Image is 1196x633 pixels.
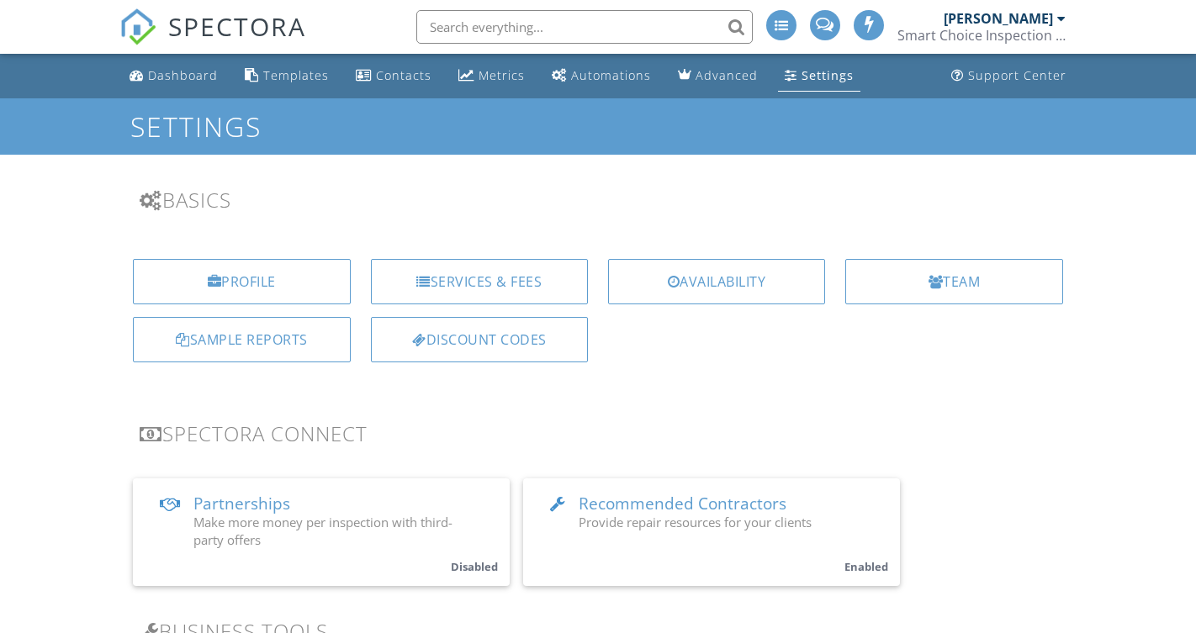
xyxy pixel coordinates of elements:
a: Availability [608,259,825,304]
small: Enabled [844,559,888,574]
div: Contacts [376,67,431,83]
span: SPECTORA [168,8,306,44]
img: The Best Home Inspection Software - Spectora [119,8,156,45]
a: Templates [238,61,336,92]
div: Dashboard [148,67,218,83]
div: [PERSON_NAME] [944,10,1053,27]
span: Recommended Contractors [579,493,786,514]
a: Partnerships Make more money per inspection with third-party offers Disabled [133,478,510,586]
a: Profile [133,259,350,304]
div: Support Center [968,67,1066,83]
a: Sample Reports [133,317,350,362]
span: Provide repair resources for your clients [579,514,812,530]
small: Disabled [451,559,498,574]
a: Discount Codes [371,317,588,362]
a: Support Center [945,61,1073,92]
span: Partnerships [193,493,290,514]
div: Smart Choice Inspection Company [897,27,1066,44]
a: Dashboard [123,61,225,92]
input: Search everything... [416,10,753,44]
a: Services & Fees [371,259,588,304]
a: SPECTORA [119,23,306,58]
a: Advanced [671,61,765,92]
a: Automations (Advanced) [545,61,658,92]
div: Templates [263,67,329,83]
div: Metrics [479,67,525,83]
a: Recommended Contractors Provide repair resources for your clients Enabled [523,478,900,586]
h1: Settings [130,112,1066,141]
span: Make more money per inspection with third-party offers [193,514,452,548]
div: Advanced [696,67,758,83]
h3: Spectora Connect [140,422,1056,445]
h3: Basics [140,188,1056,211]
a: Contacts [349,61,438,92]
div: Settings [802,67,854,83]
a: Settings [778,61,860,92]
div: Automations [571,67,651,83]
a: Team [845,259,1062,304]
a: Metrics [452,61,532,92]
